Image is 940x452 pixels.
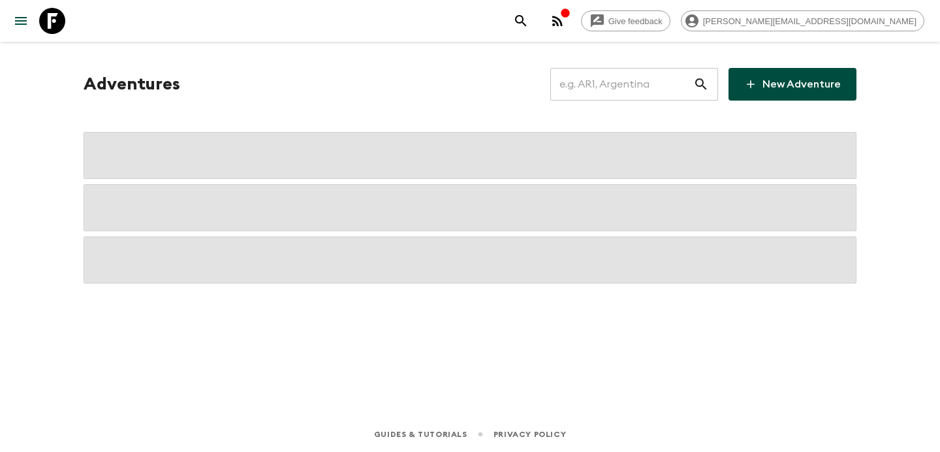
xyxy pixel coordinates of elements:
a: New Adventure [728,68,856,101]
a: Guides & Tutorials [374,427,467,442]
div: [PERSON_NAME][EMAIL_ADDRESS][DOMAIN_NAME] [681,10,924,31]
button: menu [8,8,34,34]
a: Give feedback [581,10,670,31]
h1: Adventures [84,71,180,97]
button: search adventures [508,8,534,34]
input: e.g. AR1, Argentina [550,66,693,103]
a: Privacy Policy [493,427,566,442]
span: [PERSON_NAME][EMAIL_ADDRESS][DOMAIN_NAME] [696,16,924,26]
span: Give feedback [601,16,670,26]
